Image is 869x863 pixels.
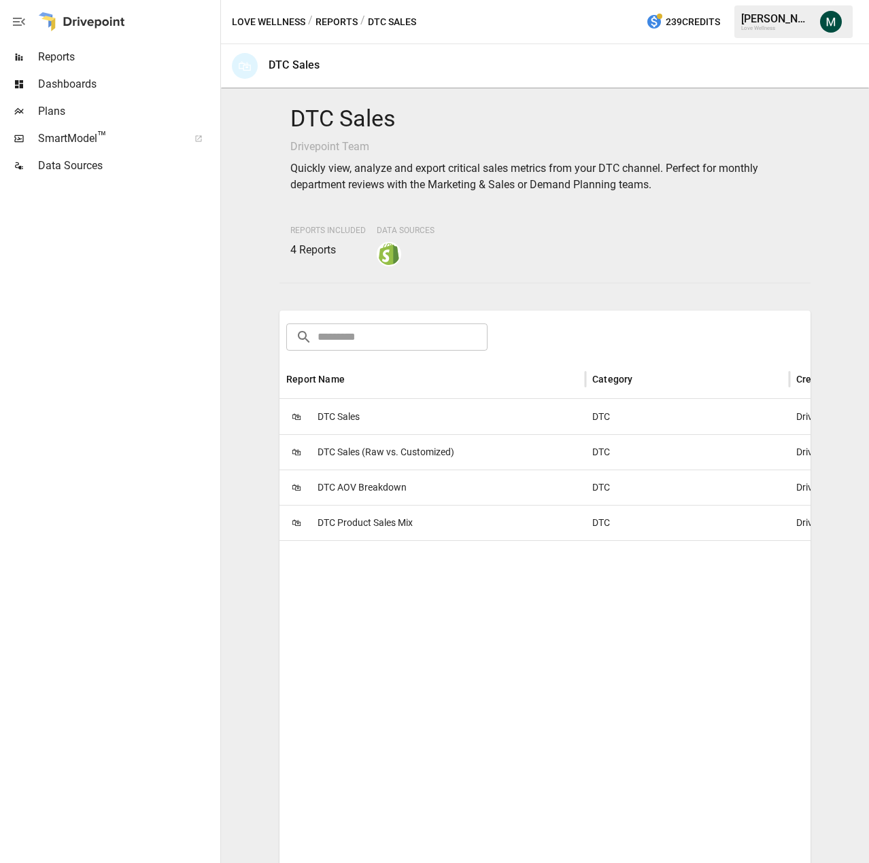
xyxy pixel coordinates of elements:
span: 239 Credits [666,14,720,31]
span: ™ [97,128,107,145]
div: 🛍 [232,53,258,79]
div: Report Name [286,374,345,385]
button: Love Wellness [232,14,305,31]
p: 4 Reports [290,242,366,258]
div: / [308,14,313,31]
span: 🛍 [286,442,307,462]
span: DTC Sales (Raw vs. Customized) [318,435,454,470]
button: Michael Cormack [812,3,850,41]
p: Drivepoint Team [290,139,800,155]
span: Plans [38,103,218,120]
span: Dashboards [38,76,218,92]
button: 239Credits [641,10,726,35]
span: DTC Product Sales Mix [318,506,413,540]
span: DTC AOV Breakdown [318,470,407,505]
div: DTC [585,434,789,470]
div: Love Wellness [741,25,812,31]
span: SmartModel [38,130,180,147]
p: Quickly view, analyze and export critical sales metrics from your DTC channel. Perfect for monthl... [290,160,800,193]
span: 🛍 [286,512,307,533]
span: DTC Sales [318,400,360,434]
span: Data Sources [38,158,218,174]
div: DTC [585,399,789,434]
div: DTC [585,505,789,540]
button: Sort [346,370,365,389]
span: 🛍 [286,477,307,497]
span: Reports Included [290,226,366,235]
div: Category [592,374,632,385]
img: shopify [378,243,400,265]
div: [PERSON_NAME] [741,12,812,25]
div: DTC Sales [269,58,320,71]
h4: DTC Sales [290,105,800,133]
span: Data Sources [377,226,434,235]
div: Created By [796,374,845,385]
button: Sort [634,370,653,389]
button: Reports [316,14,358,31]
img: Michael Cormack [820,11,842,33]
div: DTC [585,470,789,505]
div: / [360,14,365,31]
span: 🛍 [286,406,307,427]
span: Reports [38,49,218,65]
